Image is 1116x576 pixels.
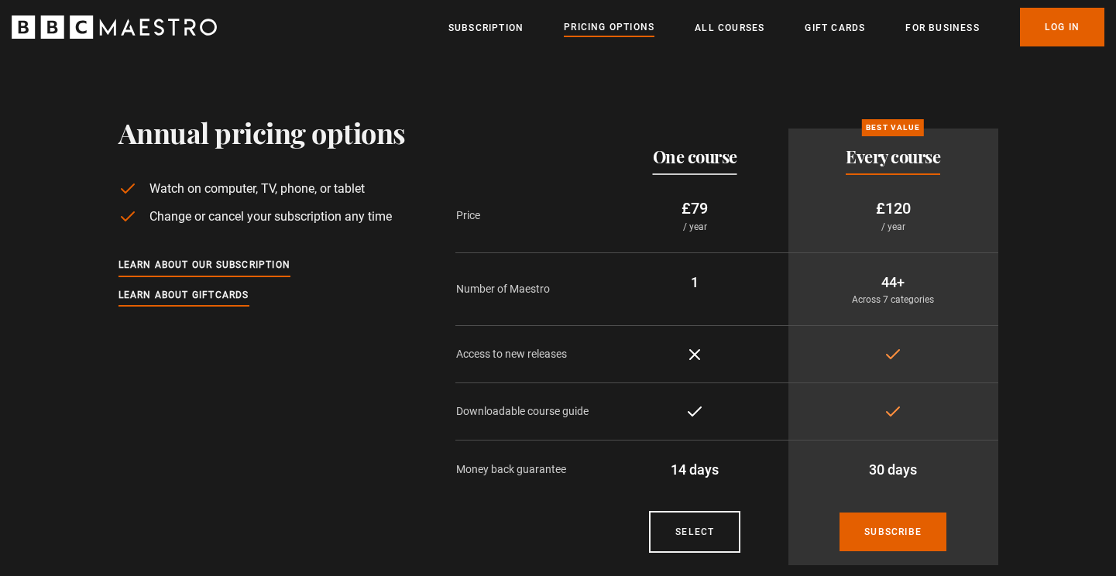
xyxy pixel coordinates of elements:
a: Pricing Options [564,19,654,36]
p: Access to new releases [456,346,602,362]
p: £120 [801,197,986,220]
p: Across 7 categories [801,293,986,307]
p: Best value [862,119,924,136]
p: Price [456,207,602,224]
p: 30 days [801,459,986,480]
a: For business [905,20,979,36]
nav: Primary [448,8,1104,46]
p: Number of Maestro [456,281,602,297]
p: Downloadable course guide [456,403,602,420]
p: 44+ [801,272,986,293]
a: Subscribe [840,513,946,551]
a: Log In [1020,8,1104,46]
p: 1 [614,272,776,293]
svg: BBC Maestro [12,15,217,39]
p: £79 [614,197,776,220]
h2: One course [653,147,737,166]
a: Courses [649,511,740,553]
li: Watch on computer, TV, phone, or tablet [118,180,406,198]
h2: Every course [846,147,940,166]
a: All Courses [695,20,764,36]
p: 14 days [614,459,776,480]
a: Learn about giftcards [118,287,249,304]
h1: Annual pricing options [118,116,406,149]
li: Change or cancel your subscription any time [118,207,406,226]
p: Money back guarantee [456,461,602,478]
p: / year [614,220,776,234]
a: Learn about our subscription [118,257,291,274]
p: / year [801,220,986,234]
a: Subscription [448,20,524,36]
a: Gift Cards [805,20,865,36]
